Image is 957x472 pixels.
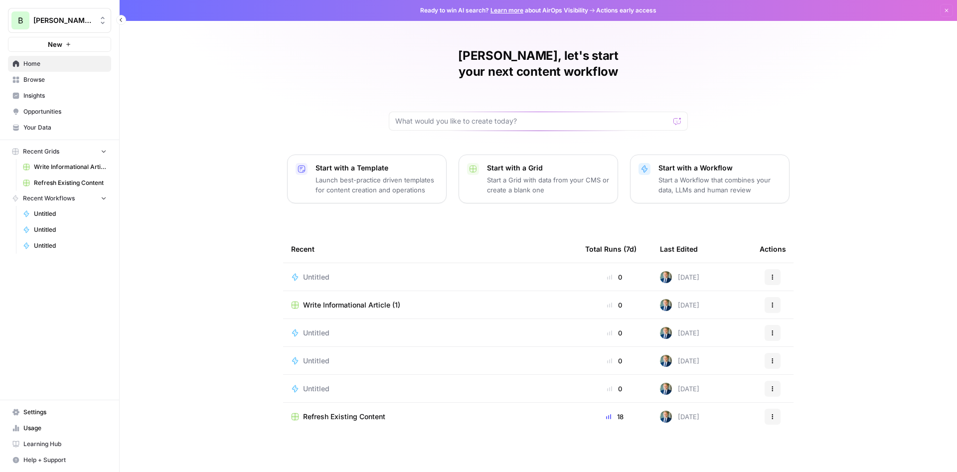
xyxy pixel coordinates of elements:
div: 0 [585,300,644,310]
span: B [18,14,23,26]
div: [DATE] [660,383,699,395]
span: Untitled [303,356,329,366]
span: Browse [23,75,107,84]
button: Recent Grids [8,144,111,159]
div: 0 [585,272,644,282]
a: Settings [8,404,111,420]
h1: [PERSON_NAME], let's start your next content workflow [389,48,688,80]
span: Your Data [23,123,107,132]
span: Home [23,59,107,68]
a: Untitled [291,384,569,394]
img: arvzg7vs4x4156nyo4jt3wkd75g5 [660,327,672,339]
div: 0 [585,356,644,366]
input: What would you like to create today? [395,116,669,126]
span: Untitled [303,272,329,282]
span: Ready to win AI search? about AirOps Visibility [420,6,588,15]
div: 0 [585,384,644,394]
div: Actions [760,235,786,263]
a: Untitled [291,356,569,366]
span: Refresh Existing Content [303,412,385,422]
div: 0 [585,328,644,338]
a: Opportunities [8,104,111,120]
button: Start with a WorkflowStart a Workflow that combines your data, LLMs and human review [630,155,790,203]
a: Refresh Existing Content [291,412,569,422]
a: Your Data [8,120,111,136]
a: Untitled [18,222,111,238]
a: Untitled [291,272,569,282]
button: Recent Workflows [8,191,111,206]
span: Insights [23,91,107,100]
a: Home [8,56,111,72]
p: Start with a Workflow [658,163,781,173]
span: Untitled [303,384,329,394]
div: [DATE] [660,411,699,423]
a: Usage [8,420,111,436]
p: Launch best-practice driven templates for content creation and operations [316,175,438,195]
span: Untitled [34,241,107,250]
p: Start a Grid with data from your CMS or create a blank one [487,175,610,195]
div: Recent [291,235,569,263]
div: [DATE] [660,327,699,339]
p: Start with a Grid [487,163,610,173]
a: Untitled [291,328,569,338]
span: Refresh Existing Content [34,178,107,187]
img: arvzg7vs4x4156nyo4jt3wkd75g5 [660,355,672,367]
div: [DATE] [660,355,699,367]
a: Insights [8,88,111,104]
span: [PERSON_NAME] Financials [33,15,94,25]
img: arvzg7vs4x4156nyo4jt3wkd75g5 [660,411,672,423]
a: Browse [8,72,111,88]
img: arvzg7vs4x4156nyo4jt3wkd75g5 [660,383,672,395]
button: Help + Support [8,452,111,468]
a: Untitled [18,206,111,222]
p: Start a Workflow that combines your data, LLMs and human review [658,175,781,195]
span: Opportunities [23,107,107,116]
span: Learning Hub [23,440,107,449]
span: Untitled [34,209,107,218]
a: Untitled [18,238,111,254]
span: Usage [23,424,107,433]
span: New [48,39,62,49]
div: 18 [585,412,644,422]
button: Workspace: Bennett Financials [8,8,111,33]
span: Write Informational Article (1) [34,162,107,171]
a: Learning Hub [8,436,111,452]
span: Recent Grids [23,147,59,156]
button: Start with a TemplateLaunch best-practice driven templates for content creation and operations [287,155,447,203]
span: Untitled [303,328,329,338]
p: Start with a Template [316,163,438,173]
div: [DATE] [660,271,699,283]
span: Recent Workflows [23,194,75,203]
img: arvzg7vs4x4156nyo4jt3wkd75g5 [660,271,672,283]
a: Write Informational Article (1) [291,300,569,310]
span: Settings [23,408,107,417]
div: Last Edited [660,235,698,263]
span: Actions early access [596,6,656,15]
div: [DATE] [660,299,699,311]
span: Help + Support [23,456,107,465]
img: arvzg7vs4x4156nyo4jt3wkd75g5 [660,299,672,311]
button: Start with a GridStart a Grid with data from your CMS or create a blank one [459,155,618,203]
a: Refresh Existing Content [18,175,111,191]
span: Untitled [34,225,107,234]
a: Learn more [490,6,523,14]
div: Total Runs (7d) [585,235,637,263]
span: Write Informational Article (1) [303,300,400,310]
a: Write Informational Article (1) [18,159,111,175]
button: New [8,37,111,52]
